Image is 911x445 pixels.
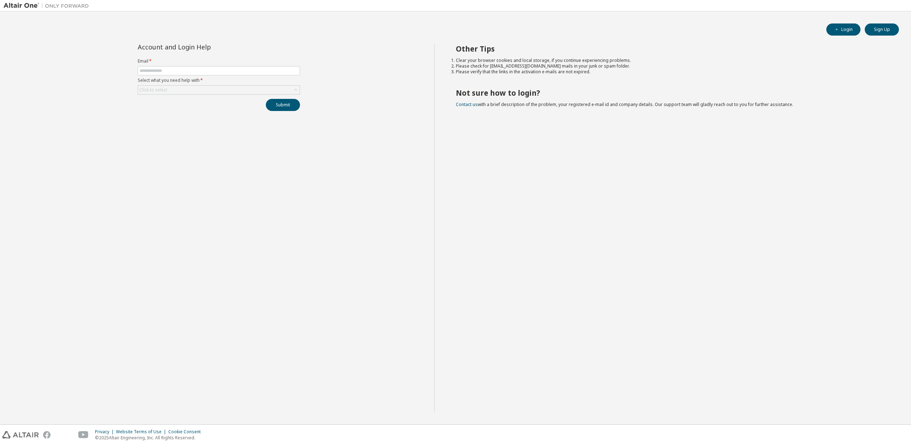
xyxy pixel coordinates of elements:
div: Click to select [139,87,167,93]
img: Altair One [4,2,93,9]
label: Select what you need help with [138,78,300,83]
h2: Other Tips [456,44,886,53]
img: facebook.svg [43,431,51,439]
a: Contact us [456,101,478,107]
li: Please check for [EMAIL_ADDRESS][DOMAIN_NAME] mails in your junk or spam folder. [456,63,886,69]
button: Login [826,23,860,36]
img: altair_logo.svg [2,431,39,439]
h2: Not sure how to login? [456,88,886,97]
button: Submit [266,99,300,111]
button: Sign Up [865,23,899,36]
p: © 2025 Altair Engineering, Inc. All Rights Reserved. [95,435,205,441]
li: Please verify that the links in the activation e-mails are not expired. [456,69,886,75]
div: Privacy [95,429,116,435]
div: Account and Login Help [138,44,268,50]
span: with a brief description of the problem, your registered e-mail id and company details. Our suppo... [456,101,793,107]
label: Email [138,58,300,64]
div: Website Terms of Use [116,429,168,435]
li: Clear your browser cookies and local storage, if you continue experiencing problems. [456,58,886,63]
div: Cookie Consent [168,429,205,435]
div: Click to select [138,86,300,94]
img: youtube.svg [78,431,89,439]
